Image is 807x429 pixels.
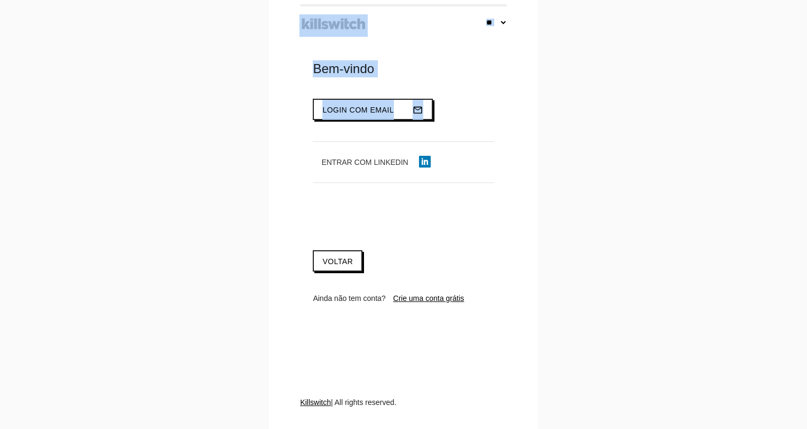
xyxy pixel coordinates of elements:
i: mail_outline [413,100,423,120]
span: Entrar com LinkedIn [321,158,408,166]
a: Crie uma conta grátis [393,294,464,303]
div: | All rights reserved. [300,397,507,429]
img: ks-logo-black-footer.png [299,14,368,34]
button: Login com emailmail_outline [313,99,433,120]
div: Bem-vindo [313,60,494,77]
a: Voltar [313,250,362,272]
span: Ainda não tem conta? [313,294,385,303]
a: Killswitch [300,398,331,407]
button: Entrar com LinkedIn [313,153,439,172]
img: linkedin-icon.png [419,156,431,168]
iframe: Botão "Fazer login com o Google" [307,203,457,227]
span: Login com email [322,106,394,114]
